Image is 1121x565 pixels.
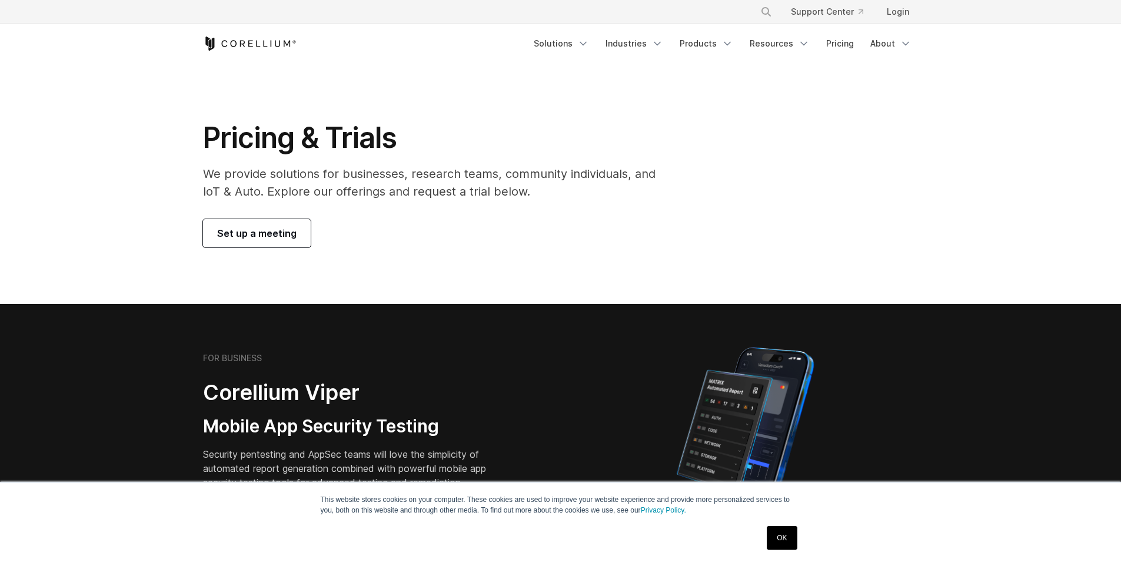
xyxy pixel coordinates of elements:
div: Navigation Menu [527,33,919,54]
h3: Mobile App Security Testing [203,415,504,438]
h2: Corellium Viper [203,379,504,406]
a: About [863,33,919,54]
button: Search [756,1,777,22]
span: Set up a meeting [217,226,297,240]
a: Pricing [819,33,861,54]
p: This website stores cookies on your computer. These cookies are used to improve your website expe... [321,494,801,516]
a: Industries [598,33,670,54]
p: Security pentesting and AppSec teams will love the simplicity of automated report generation comb... [203,447,504,490]
a: OK [767,526,797,550]
div: Navigation Menu [746,1,919,22]
a: Privacy Policy. [641,506,686,514]
a: Products [673,33,740,54]
h1: Pricing & Trials [203,120,672,156]
p: We provide solutions for businesses, research teams, community individuals, and IoT & Auto. Explo... [203,165,672,200]
a: Resources [743,33,817,54]
h6: FOR BUSINESS [203,353,262,364]
a: Corellium Home [203,37,297,51]
a: Solutions [527,33,596,54]
a: Set up a meeting [203,219,311,247]
img: Corellium MATRIX automated report on iPhone showing app vulnerability test results across securit... [657,342,834,548]
a: Support Center [781,1,873,22]
a: Login [877,1,919,22]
